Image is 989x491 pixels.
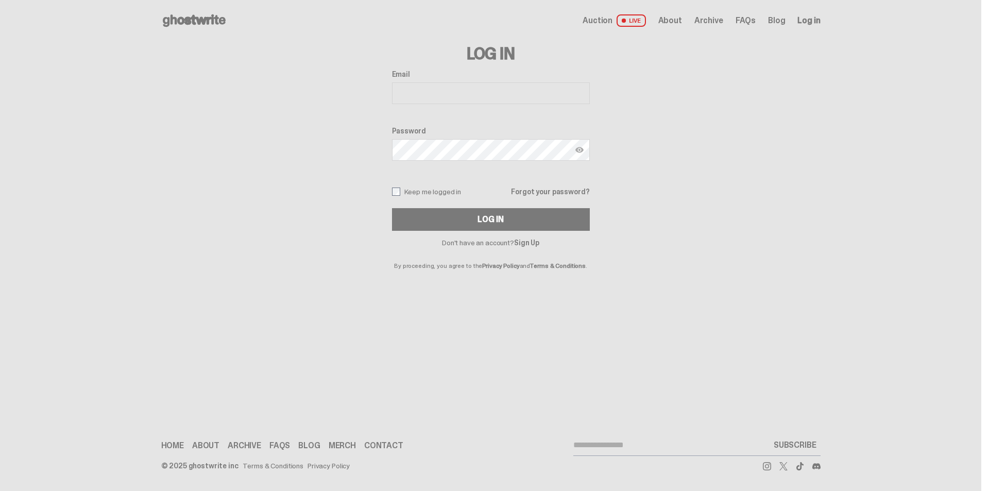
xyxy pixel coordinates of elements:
[736,16,756,25] a: FAQs
[658,16,682,25] a: About
[161,462,238,469] div: © 2025 ghostwrite inc
[770,435,821,455] button: SUBSCRIBE
[392,188,400,196] input: Keep me logged in
[797,16,820,25] a: Log in
[511,188,589,195] a: Forgot your password?
[308,462,350,469] a: Privacy Policy
[392,45,590,62] h3: Log In
[530,262,586,270] a: Terms & Conditions
[694,16,723,25] a: Archive
[478,215,503,224] div: Log In
[583,16,612,25] span: Auction
[583,14,645,27] a: Auction LIVE
[392,239,590,246] p: Don't have an account?
[617,14,646,27] span: LIVE
[392,188,462,196] label: Keep me logged in
[364,442,403,450] a: Contact
[243,462,303,469] a: Terms & Conditions
[228,442,261,450] a: Archive
[768,16,785,25] a: Blog
[269,442,290,450] a: FAQs
[482,262,519,270] a: Privacy Policy
[392,208,590,231] button: Log In
[514,238,539,247] a: Sign Up
[298,442,320,450] a: Blog
[575,146,584,154] img: Show password
[392,246,590,269] p: By proceeding, you agree to the and .
[392,127,590,135] label: Password
[329,442,356,450] a: Merch
[161,442,184,450] a: Home
[192,442,219,450] a: About
[392,70,590,78] label: Email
